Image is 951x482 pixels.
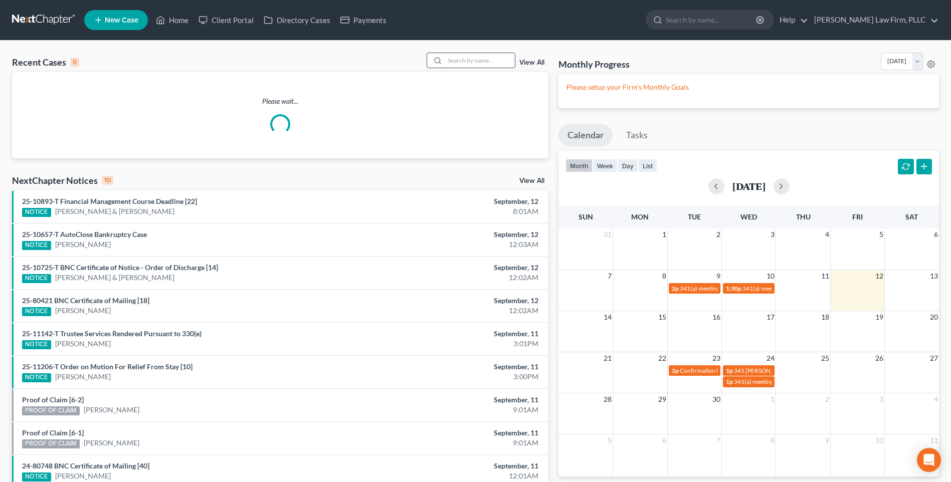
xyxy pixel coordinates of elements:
[566,82,931,92] p: Please setup your Firm's Monthly Goals
[661,228,667,240] span: 1
[775,11,808,29] a: Help
[22,197,197,205] a: 25-10893-T Financial Management Course Deadline [22]
[519,59,544,66] a: View All
[373,461,538,471] div: September, 11
[55,471,111,481] a: [PERSON_NAME]
[770,393,776,405] span: 1
[711,352,721,364] span: 23
[373,273,538,283] div: 12:02AM
[373,329,538,339] div: September, 11
[593,159,618,172] button: week
[22,208,51,217] div: NOTICE
[55,206,174,216] a: [PERSON_NAME] & [PERSON_NAME]
[373,306,538,316] div: 12:02AM
[12,56,79,68] div: Recent Cases
[824,434,830,446] span: 9
[12,174,113,186] div: NextChapter Notices
[824,393,830,405] span: 2
[22,362,193,371] a: 25-11206-T Order on Motion For Relief From Stay [10]
[874,270,884,282] span: 12
[766,270,776,282] span: 10
[55,372,111,382] a: [PERSON_NAME]
[373,239,538,250] div: 12:03AM
[740,212,757,221] span: Wed
[852,212,863,221] span: Fri
[373,196,538,206] div: September, 12
[22,406,80,415] div: PROOF OF CLAIM
[688,212,701,221] span: Tue
[878,393,884,405] span: 3
[603,393,613,405] span: 28
[579,212,593,221] span: Sun
[565,159,593,172] button: month
[917,448,941,472] div: Open Intercom Messenger
[661,270,667,282] span: 8
[55,239,111,250] a: [PERSON_NAME]
[373,372,538,382] div: 3:00PM
[22,274,51,283] div: NOTICE
[770,434,776,446] span: 8
[373,229,538,239] div: September, 12
[22,329,202,338] a: 25-11142-T Trustee Services Rendered Pursuant to 330(e)
[84,438,139,448] a: [PERSON_NAME]
[373,405,538,415] div: 9:01AM
[820,311,830,323] span: 18
[102,176,113,185] div: 10
[445,53,515,68] input: Search by name...
[373,471,538,481] div: 12:01AM
[809,11,938,29] a: [PERSON_NAME] Law Firm, PLLC
[672,285,679,292] span: 2p
[715,228,721,240] span: 2
[711,311,721,323] span: 16
[631,212,649,221] span: Mon
[335,11,392,29] a: Payments
[820,352,830,364] span: 25
[715,434,721,446] span: 7
[734,367,793,374] span: 341 [PERSON_NAME]
[905,212,918,221] span: Sat
[603,352,613,364] span: 21
[661,434,667,446] span: 6
[618,159,638,172] button: day
[22,296,149,305] a: 25-80421 BNC Certificate of Mailing [18]
[657,311,667,323] span: 15
[657,393,667,405] span: 29
[638,159,657,172] button: list
[259,11,335,29] a: Directory Cases
[22,241,51,250] div: NOTICE
[929,434,939,446] span: 11
[603,228,613,240] span: 31
[874,352,884,364] span: 26
[726,367,733,374] span: 1p
[22,461,149,470] a: 24-80748 BNC Certificate of Mailing [40]
[373,362,538,372] div: September, 11
[22,230,147,238] a: 25-10657-T AutoClose Bankruptcy Case
[603,311,613,323] span: 14
[607,270,613,282] span: 7
[558,58,630,70] h3: Monthly Progress
[672,367,679,374] span: 2p
[657,352,667,364] span: 22
[874,311,884,323] span: 19
[22,395,84,404] a: Proof of Claim [6-2]
[824,228,830,240] span: 4
[929,270,939,282] span: 13
[22,428,84,437] a: Proof of Claim [6-1]
[726,285,741,292] span: 1:30p
[22,439,80,448] div: PROOF OF CLAIM
[734,378,831,385] span: 341(a) meeting for [PERSON_NAME]
[12,96,548,106] p: Please wait...
[22,340,51,349] div: NOTICE
[732,181,766,191] h2: [DATE]
[929,311,939,323] span: 20
[373,296,538,306] div: September, 12
[766,311,776,323] span: 17
[766,352,776,364] span: 24
[151,11,194,29] a: Home
[373,428,538,438] div: September, 11
[373,395,538,405] div: September, 11
[22,373,51,382] div: NOTICE
[105,17,138,24] span: New Case
[519,177,544,184] a: View All
[711,393,721,405] span: 30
